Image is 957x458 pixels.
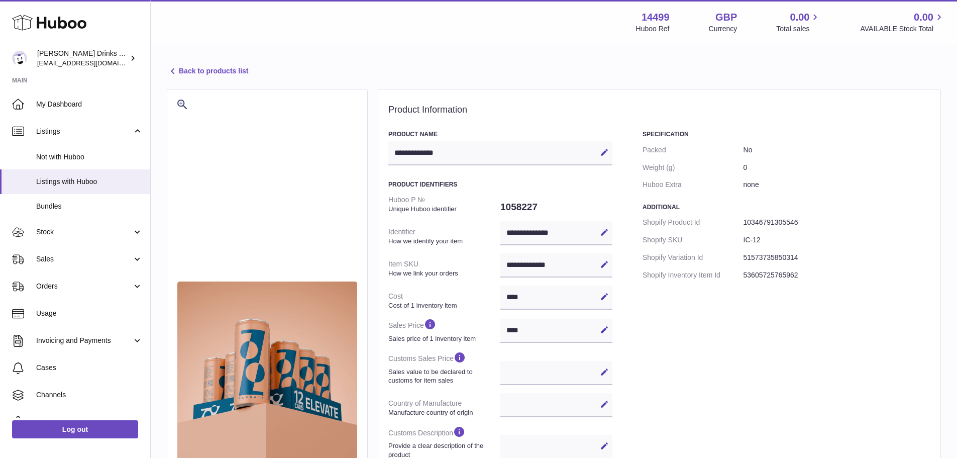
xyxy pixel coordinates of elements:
strong: GBP [715,11,737,24]
span: Sales [36,254,132,264]
dt: Weight (g) [643,159,743,176]
img: internalAdmin-14499@internal.huboo.com [12,51,27,66]
h3: Specification [643,130,930,138]
dd: 10346791305546 [743,214,930,231]
dd: 53605725765962 [743,266,930,284]
a: 0.00 AVAILABLE Stock Total [860,11,945,34]
span: Channels [36,390,143,400]
h3: Additional [643,203,930,211]
span: Usage [36,309,143,318]
dt: Shopify Inventory Item Id [643,266,743,284]
dt: Country of Manufacture [388,395,500,421]
span: [EMAIL_ADDRESS][DOMAIN_NAME] [37,59,148,67]
span: AVAILABLE Stock Total [860,24,945,34]
span: Cases [36,363,143,373]
strong: Sales value to be declared to customs for item sales [388,368,498,385]
span: Listings with Huboo [36,177,143,187]
dt: Shopify SKU [643,231,743,249]
span: Stock [36,227,132,237]
div: Currency [709,24,737,34]
dt: Shopify Variation Id [643,249,743,266]
span: Listings [36,127,132,136]
dt: Shopify Product Id [643,214,743,231]
dt: Item SKU [388,255,500,282]
div: [PERSON_NAME] Drinks LTD (t/a Zooz) [37,49,128,68]
dt: Cost [388,288,500,314]
span: Not with Huboo [36,152,143,162]
dt: Sales Price [388,314,500,347]
strong: How we link your orders [388,269,498,278]
a: Log out [12,420,138,438]
dd: 51573735850314 [743,249,930,266]
h3: Product Name [388,130,612,138]
strong: How we identify your item [388,237,498,246]
span: Bundles [36,202,143,211]
dt: Identifier [388,223,500,249]
h2: Product Information [388,105,930,116]
dt: Huboo Extra [643,176,743,194]
dd: 0 [743,159,930,176]
span: Settings [36,417,143,427]
a: 0.00 Total sales [776,11,821,34]
span: 0.00 [790,11,810,24]
a: Back to products list [167,65,248,77]
span: Invoicing and Payments [36,336,132,345]
strong: 14499 [642,11,670,24]
dd: none [743,176,930,194]
strong: Unique Huboo identifier [388,205,498,214]
span: Total sales [776,24,821,34]
strong: Sales price of 1 inventory item [388,334,498,343]
h3: Product Identifiers [388,180,612,189]
dt: Packed [643,141,743,159]
dd: No [743,141,930,159]
dt: Customs Sales Price [388,347,500,389]
span: 0.00 [914,11,933,24]
span: My Dashboard [36,100,143,109]
div: Huboo Ref [636,24,670,34]
dd: 1058227 [500,197,612,218]
dt: Huboo P № [388,191,500,217]
strong: Manufacture country of origin [388,408,498,417]
span: Orders [36,282,132,291]
strong: Cost of 1 inventory item [388,301,498,310]
dd: IC-12 [743,231,930,249]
